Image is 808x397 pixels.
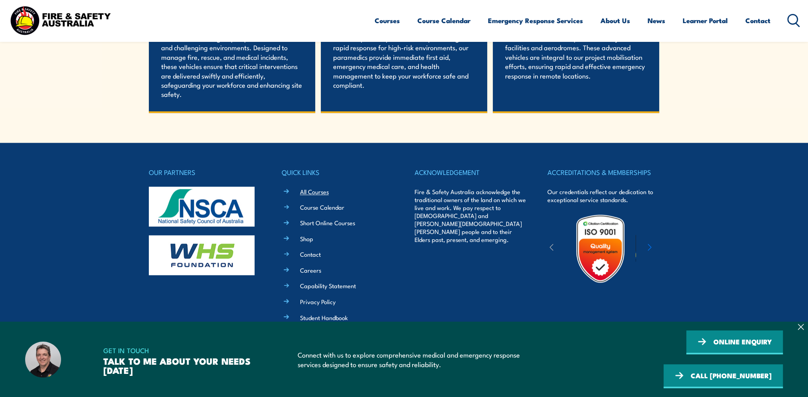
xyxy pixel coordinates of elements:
[547,188,659,204] p: Our credentials reflect our dedication to exceptional service standards.
[300,187,329,196] a: All Courses
[149,187,255,226] img: nsca-logo-footer
[601,10,630,31] a: About Us
[417,10,470,31] a: Course Calendar
[103,356,264,375] h3: TALK TO ME ABOUT YOUR NEEDS [DATE]
[636,235,705,262] img: ewpa-logo
[282,167,393,178] h4: QUICK LINKS
[683,10,728,31] a: Learner Portal
[333,24,475,90] p: Ensure the highest level of medical care on-site with our qualified paramedics. Specialising in r...
[505,24,647,80] p: Our ARFF Scania fire appliances are purpose-built to address the unique risks of major hazard fac...
[300,297,336,305] a: Privacy Policy
[664,364,783,388] a: CALL [PHONE_NUMBER]
[300,313,348,321] a: Student Handbook
[648,10,665,31] a: News
[300,250,321,258] a: Contact
[300,266,321,274] a: Careers
[375,10,400,31] a: Courses
[149,235,255,275] img: whs-logo-footer
[547,167,659,178] h4: ACCREDITATIONS & MEMBERSHIPS
[103,344,264,356] span: GET IN TOUCH
[300,234,313,243] a: Shop
[25,342,61,377] img: Dave – Fire and Safety Australia
[488,10,583,31] a: Emergency Response Services
[161,24,303,99] p: Our 4WD ambulances are equipped for rapid and effective emergency response in remote and challeng...
[415,188,526,244] p: Fire & Safety Australia acknowledge the traditional owners of the land on which we live and work....
[300,281,356,290] a: Capability Statement
[415,167,526,178] h4: ACKNOWLEDGEMENT
[686,330,783,354] a: ONLINE ENQUIRY
[149,167,261,178] h4: OUR PARTNERS
[745,10,770,31] a: Contact
[298,350,533,369] p: Connect with us to explore comprehensive medical and emergency response services designed to ensu...
[300,203,344,211] a: Course Calendar
[300,218,355,227] a: Short Online Courses
[565,214,635,283] img: Untitled design (19)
